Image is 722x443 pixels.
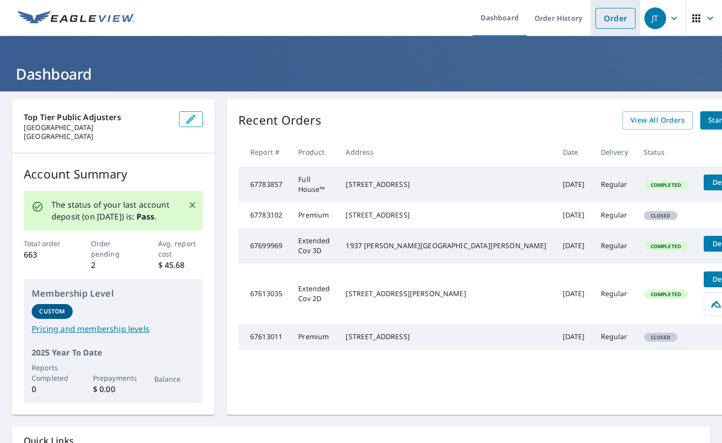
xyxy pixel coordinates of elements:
[158,238,203,259] p: Avg. report cost
[290,324,338,350] td: Premium
[593,137,636,167] th: Delivery
[93,373,134,383] p: Prepayments
[32,287,195,300] p: Membership Level
[631,114,685,127] span: View All Orders
[24,165,203,183] p: Account Summary
[154,374,195,384] p: Balance
[238,324,290,350] td: 67613011
[346,210,546,220] div: [STREET_ADDRESS]
[593,228,636,264] td: Regular
[645,243,687,250] span: Completed
[346,179,546,189] div: [STREET_ADDRESS]
[623,111,693,130] a: View All Orders
[346,289,546,299] div: [STREET_ADDRESS][PERSON_NAME]
[238,137,290,167] th: Report #
[555,228,593,264] td: [DATE]
[645,212,677,219] span: Closed
[338,137,554,167] th: Address
[645,291,687,298] span: Completed
[32,323,195,335] a: Pricing and membership levels
[555,167,593,202] td: [DATE]
[24,249,69,261] p: 663
[593,167,636,202] td: Regular
[91,238,136,259] p: Order pending
[91,259,136,271] p: 2
[555,324,593,350] td: [DATE]
[93,383,134,395] p: $ 0.00
[593,264,636,324] td: Regular
[24,132,171,141] p: [GEOGRAPHIC_DATA]
[290,137,338,167] th: Product
[51,199,176,222] p: The status of your last account deposit (on [DATE]) is: .
[39,307,65,316] p: Custom
[238,264,290,324] td: 67613035
[593,324,636,350] td: Regular
[290,228,338,264] td: Extended Cov 3D
[12,64,710,84] h1: Dashboard
[136,211,155,222] b: Pass
[645,181,687,188] span: Completed
[238,202,290,228] td: 67783102
[24,238,69,249] p: Total order
[32,347,195,358] p: 2025 Year To Date
[24,111,171,123] p: Top Tier Public Adjusters
[644,7,666,29] div: JT
[32,362,73,383] p: Reports Completed
[24,123,171,132] p: [GEOGRAPHIC_DATA]
[593,202,636,228] td: Regular
[346,241,546,251] div: 1937 [PERSON_NAME][GEOGRAPHIC_DATA][PERSON_NAME]
[238,111,321,130] p: Recent Orders
[346,332,546,342] div: [STREET_ADDRESS]
[32,383,73,395] p: 0
[645,334,677,341] span: Closed
[595,8,635,29] a: Order
[290,202,338,228] td: Premium
[238,228,290,264] td: 67699969
[555,264,593,324] td: [DATE]
[290,167,338,202] td: Full House™
[636,137,696,167] th: Status
[186,199,199,212] button: Close
[158,259,203,271] p: $ 45.68
[238,167,290,202] td: 67783857
[555,137,593,167] th: Date
[290,264,338,324] td: Extended Cov 2D
[18,11,135,26] img: EV Logo
[555,202,593,228] td: [DATE]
